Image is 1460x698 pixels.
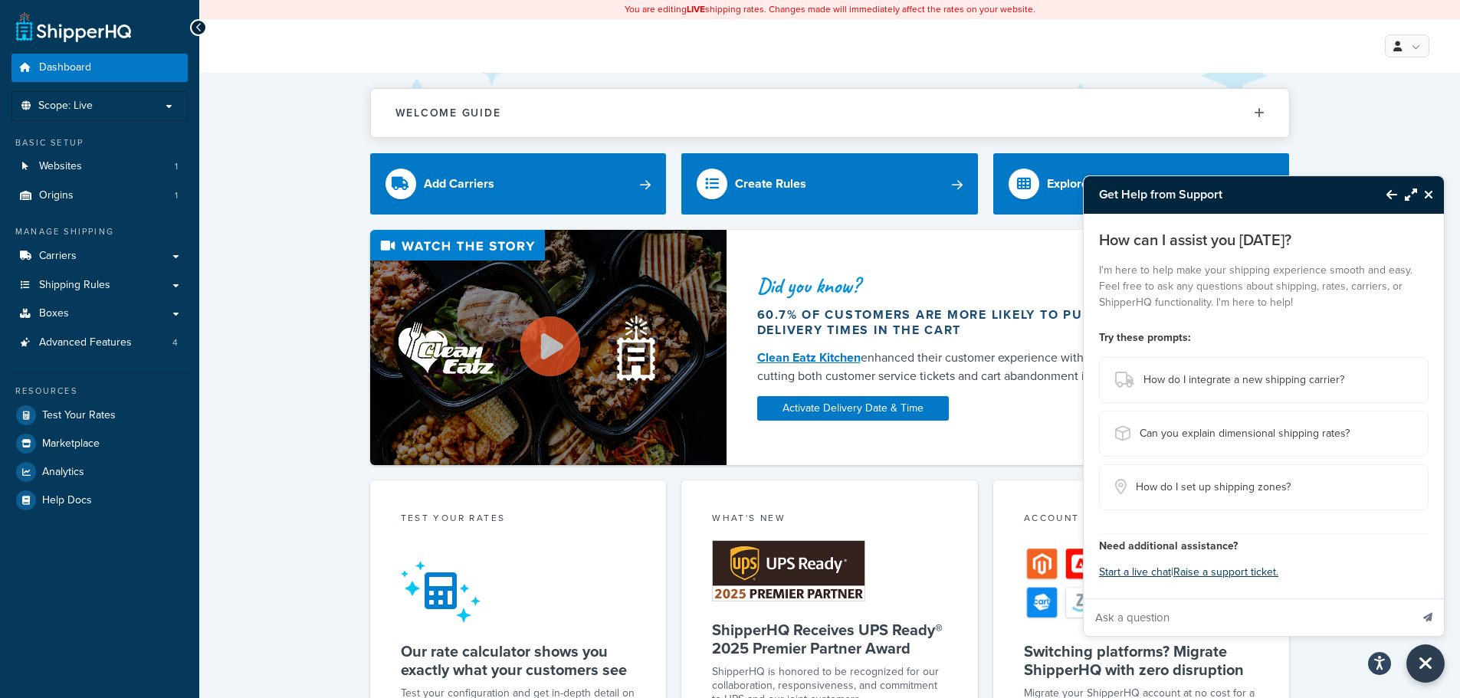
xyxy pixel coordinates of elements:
h2: Welcome Guide [395,107,501,119]
button: Close Resource Center [1406,644,1445,683]
span: Shipping Rules [39,279,110,292]
div: Test your rates [401,511,636,529]
li: Websites [11,152,188,181]
div: Basic Setup [11,136,188,149]
div: Create Rules [735,173,806,195]
button: Send message [1412,598,1444,636]
div: enhanced their customer experience with Delivery Date and Time — cutting both customer service ti... [757,349,1242,385]
a: Add Carriers [370,153,667,215]
a: Help Docs [11,487,188,514]
span: Origins [39,189,74,202]
a: Activate Delivery Date & Time [757,396,949,421]
button: Close Resource Center [1417,185,1444,204]
span: 1 [175,189,178,202]
button: Welcome Guide [371,89,1289,137]
h5: Switching platforms? Migrate ShipperHQ with zero disruption [1024,642,1259,679]
a: Test Your Rates [11,401,188,429]
span: 1 [175,160,178,173]
div: Manage Shipping [11,225,188,238]
a: Advanced Features4 [11,329,188,357]
div: Add Carriers [424,173,494,195]
a: Origins1 [11,182,188,210]
span: Carriers [39,250,77,263]
h5: Our rate calculator shows you exactly what your customers see [401,642,636,679]
span: Can you explain dimensional shipping rates? [1140,423,1350,444]
div: Did you know? [757,275,1242,297]
div: Resources [11,385,188,398]
img: Video thumbnail [370,230,727,465]
a: Websites1 [11,152,188,181]
p: How can I assist you [DATE]? [1099,229,1429,251]
a: Dashboard [11,54,188,82]
span: Boxes [39,307,69,320]
span: Dashboard [39,61,91,74]
h5: ShipperHQ Receives UPS Ready® 2025 Premier Partner Award [712,621,947,657]
span: How do I set up shipping zones? [1136,477,1291,498]
a: Clean Eatz Kitchen [757,349,861,366]
button: Start a live chat [1099,562,1171,583]
button: Back to Resource Center [1371,177,1397,212]
a: Boxes [11,300,188,328]
div: Account Migration [1024,511,1259,529]
span: How do I integrate a new shipping carrier? [1143,369,1344,391]
li: Origins [11,182,188,210]
li: Advanced Features [11,329,188,357]
a: Shipping Rules [11,271,188,300]
span: Websites [39,160,82,173]
button: How do I integrate a new shipping carrier? [1099,357,1429,403]
div: 60.7% of customers are more likely to purchase if they see delivery times in the cart [757,307,1242,338]
h3: Get Help from Support [1084,176,1371,213]
a: Marketplace [11,430,188,457]
input: Ask a question [1084,599,1410,636]
button: Maximize Resource Center [1397,177,1417,212]
h4: Try these prompts: [1099,329,1429,346]
button: How do I set up shipping zones? [1099,464,1429,510]
a: Carriers [11,242,188,270]
div: Explore Features [1047,173,1140,195]
span: Marketplace [42,437,100,451]
a: Create Rules [681,153,978,215]
p: I'm here to help make your shipping experience smooth and easy. Feel free to ask any questions ab... [1099,262,1429,310]
span: Analytics [42,466,84,479]
span: Help Docs [42,494,92,507]
button: Can you explain dimensional shipping rates? [1099,411,1429,457]
a: Analytics [11,458,188,486]
div: What's New [712,511,947,529]
span: Scope: Live [38,100,93,113]
span: 4 [172,336,178,349]
p: | [1099,562,1429,583]
h4: Need additional assistance? [1099,538,1429,554]
a: Explore Features [993,153,1290,215]
b: LIVE [687,2,705,16]
a: Raise a support ticket. [1173,564,1278,580]
span: Advanced Features [39,336,132,349]
span: Test Your Rates [42,409,116,422]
